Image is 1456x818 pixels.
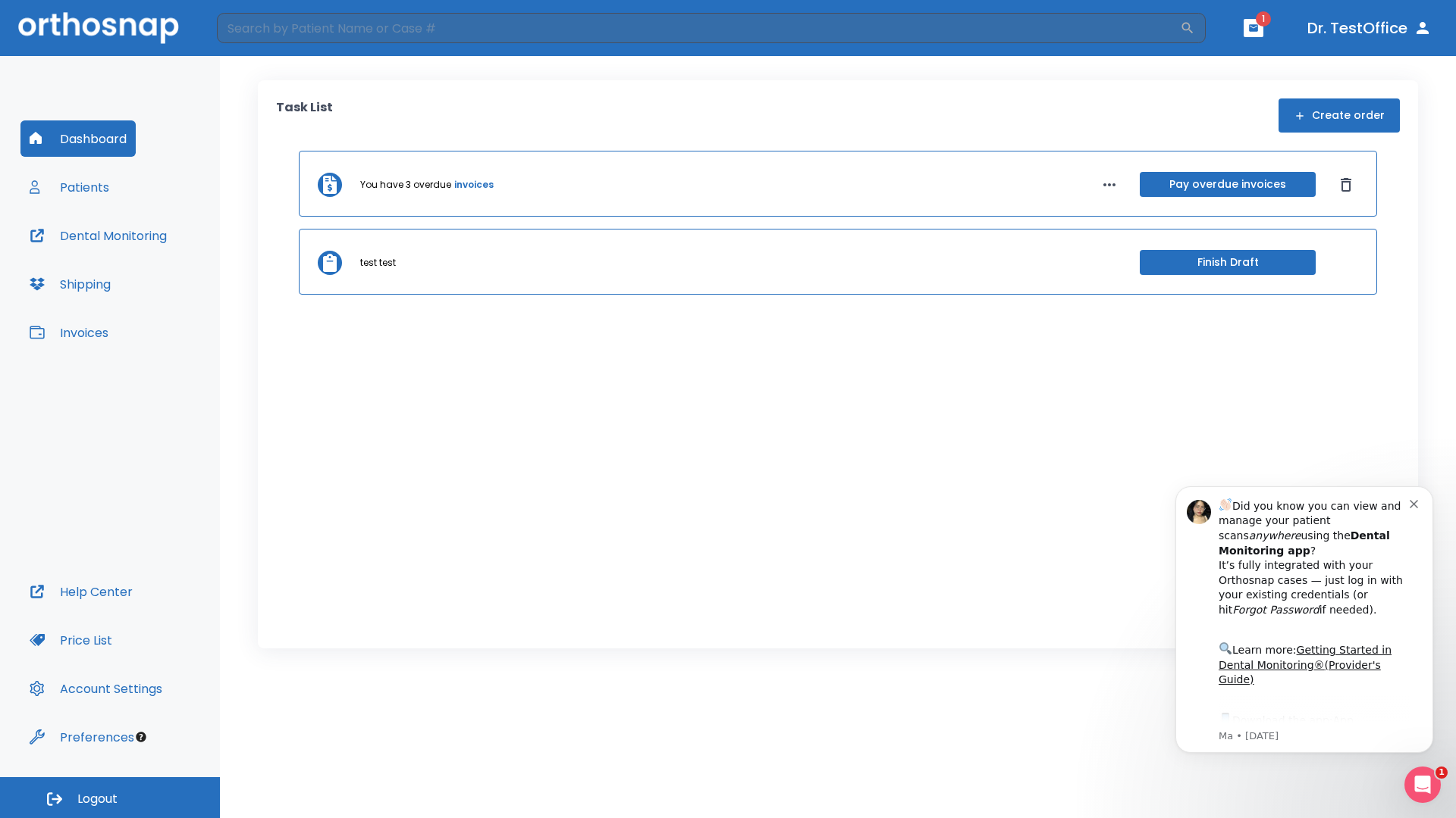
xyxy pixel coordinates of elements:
[1140,172,1316,197] button: Pay overdue invoices
[20,120,136,157] button: Dashboard
[1404,766,1441,803] iframe: Intercom live chat
[1279,98,1400,133] button: Create order
[1436,766,1448,779] span: 1
[1256,11,1271,27] span: 1
[360,256,396,270] p: test test
[276,98,333,133] p: Task List
[20,719,143,755] button: Preferences
[360,178,451,192] p: You have 3 overdue
[20,169,118,205] button: Patients
[20,573,142,610] button: Help Center
[1334,173,1358,197] button: Dismiss
[20,670,171,707] button: Account Settings
[20,622,121,658] button: Price List
[454,178,494,192] a: invoices
[1140,250,1316,275] button: Finish Draft
[134,730,148,744] div: Tooltip anchor
[20,266,120,302] button: Shipping
[77,791,118,807] span: Logout
[1153,467,1456,810] iframe: Intercom notifications message
[20,217,176,254] button: Dental Monitoring
[20,314,118,351] button: Invoices
[1301,14,1438,42] button: Dr. TestOffice
[18,12,179,43] img: Orthosnap
[217,13,1180,43] input: Search by Patient Name or Case #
